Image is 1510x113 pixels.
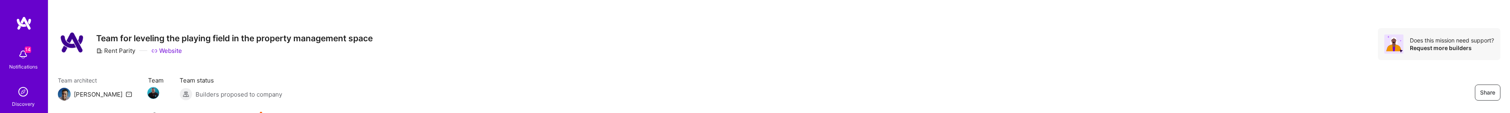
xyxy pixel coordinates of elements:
[147,87,159,99] img: Team Member Avatar
[12,100,35,108] div: Discovery
[15,46,31,63] img: bell
[1410,44,1494,52] div: Request more builders
[15,84,31,100] img: discovery
[25,46,31,53] span: 14
[1480,89,1495,97] span: Share
[148,86,158,100] a: Team Member Avatar
[126,91,132,97] i: icon Mail
[96,46,135,55] div: Rent Parity
[1410,36,1494,44] div: Does this mission need support?
[1475,85,1500,101] button: Share
[58,28,87,57] img: Company Logo
[96,33,373,43] h3: Team for leveling the playing field in the property management space
[58,88,71,101] img: Team Architect
[74,90,123,99] div: [PERSON_NAME]
[9,63,38,71] div: Notifications
[180,88,192,101] img: Builders proposed to company
[16,16,32,30] img: logo
[58,76,132,85] span: Team architect
[148,76,164,85] span: Team
[1384,34,1403,54] img: Avatar
[96,48,103,54] i: icon CompanyGray
[151,46,182,55] a: Website
[180,76,282,85] span: Team status
[196,90,282,99] span: Builders proposed to company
